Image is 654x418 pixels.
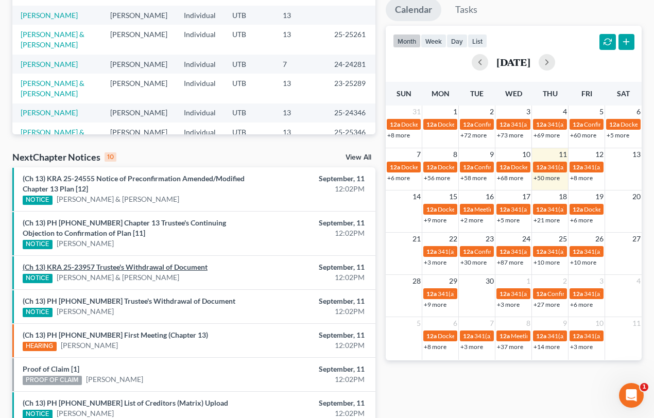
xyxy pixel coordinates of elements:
a: [PERSON_NAME] [57,238,114,249]
a: [PERSON_NAME] & [PERSON_NAME] [57,194,179,204]
span: 341(a) meeting for [PERSON_NAME] [511,248,610,255]
span: 12a [500,332,510,340]
span: 12a [609,120,619,128]
div: September, 11 [257,398,365,408]
div: PROOF OF CLAIM [23,376,82,385]
a: +10 more [533,258,560,266]
div: NextChapter Notices [12,151,116,163]
a: +37 more [497,343,523,351]
td: UTB [224,55,274,74]
a: (Ch 13) PH [PHONE_NUMBER] List of Creditors (Matrix) Upload [23,398,228,407]
div: September, 11 [257,173,365,184]
span: Wed [505,89,522,98]
a: [PERSON_NAME] [21,60,78,68]
span: 5 [598,106,605,118]
span: 341(a) meeting for [PERSON_NAME] [511,205,610,213]
div: 12:02PM [257,184,365,194]
span: 12a [536,332,546,340]
span: 8 [452,148,458,161]
span: 341(a) meeting for [PERSON_NAME] [438,290,537,298]
span: 12a [463,163,473,171]
td: [PERSON_NAME] [102,74,176,103]
a: +21 more [533,216,560,224]
span: 12a [500,163,510,171]
td: [PERSON_NAME] [102,6,176,25]
a: [PERSON_NAME] & [PERSON_NAME] [21,128,84,147]
button: list [468,34,487,48]
td: 25-25346 [326,123,375,152]
span: 8 [525,317,531,329]
span: 12a [390,120,400,128]
span: 2 [489,106,495,118]
td: Individual [176,103,224,123]
span: 26 [594,233,605,245]
span: 23 [485,233,495,245]
div: 10 [105,152,116,162]
a: +6 more [570,301,593,308]
span: 11 [631,317,642,329]
span: 18 [558,190,568,203]
span: 12a [500,248,510,255]
a: +50 more [533,174,560,182]
td: [PERSON_NAME] [102,123,176,152]
span: 9 [489,148,495,161]
span: Mon [432,89,450,98]
span: 341(a) meeting for [PERSON_NAME] [547,120,647,128]
span: 27 [631,233,642,245]
a: [PERSON_NAME] & [PERSON_NAME] [21,79,84,98]
span: 1 [640,383,648,391]
div: September, 11 [257,330,365,340]
span: 12a [500,290,510,298]
a: +27 more [533,301,560,308]
a: +9 more [424,301,446,308]
a: +68 more [497,174,523,182]
span: 6 [635,106,642,118]
td: 13 [274,25,326,54]
div: NOTICE [23,196,53,205]
span: Docket Text: for [PERSON_NAME] [401,120,493,128]
span: 12a [426,120,437,128]
span: Docket Text: for [PERSON_NAME] & [PERSON_NAME] [401,163,548,171]
span: 1 [452,106,458,118]
div: 12:02PM [257,374,365,385]
a: [PERSON_NAME] [61,340,118,351]
td: UTB [224,6,274,25]
div: NOTICE [23,240,53,249]
span: 1 [525,275,531,287]
td: Individual [176,6,224,25]
td: UTB [224,123,274,152]
a: +73 more [497,131,523,139]
span: 341(a) meeting for [PERSON_NAME] [547,205,647,213]
span: 12a [536,205,546,213]
span: Confirmation hearing for [PERSON_NAME] [474,248,591,255]
div: NOTICE [23,308,53,317]
a: +2 more [460,216,483,224]
span: 12a [536,248,546,255]
span: 22 [448,233,458,245]
a: +5 more [607,131,629,139]
span: 12a [573,248,583,255]
span: Meeting for [PERSON_NAME] [474,205,555,213]
span: Fri [581,89,592,98]
span: 10 [521,148,531,161]
a: View All [346,154,371,161]
a: Proof of Claim [1] [23,364,79,373]
td: 25-24346 [326,103,375,123]
span: Meeting for [PERSON_NAME] [511,332,592,340]
span: 12a [536,120,546,128]
td: Individual [176,74,224,103]
span: 15 [448,190,458,203]
span: 3 [525,106,531,118]
span: 12a [390,163,400,171]
a: +6 more [387,174,410,182]
a: (Ch 13) KRA 25-23957 Trustee's Withdrawal of Document [23,263,208,271]
a: [PERSON_NAME] [86,374,143,385]
a: +72 more [460,131,487,139]
td: [PERSON_NAME] [102,103,176,123]
span: 12a [426,290,437,298]
span: 2 [562,275,568,287]
span: 7 [416,148,422,161]
span: 341(a) meeting for [PERSON_NAME] [438,248,537,255]
span: 29 [448,275,458,287]
span: 341(a) meeting for [PERSON_NAME] [547,248,647,255]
